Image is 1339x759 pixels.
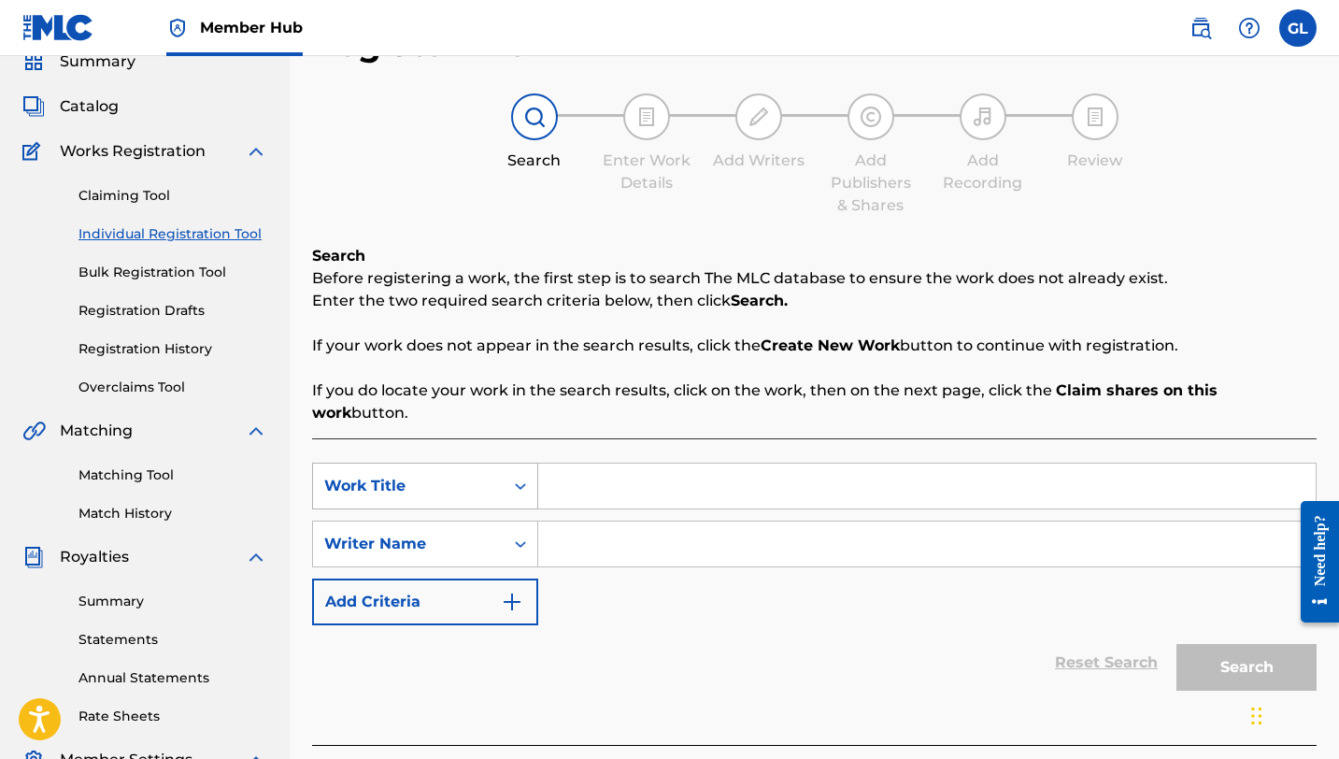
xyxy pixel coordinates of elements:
img: step indicator icon for Search [523,106,546,128]
div: User Menu [1279,9,1317,47]
a: Statements [78,630,267,650]
img: 9d2ae6d4665cec9f34b9.svg [501,591,523,613]
img: expand [245,420,267,442]
div: Search [488,150,581,172]
div: Work Title [324,475,492,497]
a: Rate Sheets [78,707,267,726]
div: Writer Name [324,533,492,555]
p: If your work does not appear in the search results, click the button to continue with registration. [312,335,1317,357]
a: Claiming Tool [78,186,267,206]
iframe: Resource Center [1287,486,1339,637]
div: Add Recording [936,150,1030,194]
iframe: Chat Widget [1246,669,1339,759]
a: Individual Registration Tool [78,224,267,244]
img: Catalog [22,95,45,118]
img: step indicator icon for Add Recording [972,106,994,128]
strong: Create New Work [761,337,900,354]
span: Member Hub [200,17,303,38]
span: Royalties [60,546,129,568]
a: SummarySummary [22,50,135,73]
a: Overclaims Tool [78,378,267,397]
img: Top Rightsholder [166,17,189,39]
img: Matching [22,420,46,442]
img: Summary [22,50,45,73]
div: Enter Work Details [600,150,693,194]
p: Enter the two required search criteria below, then click [312,290,1317,312]
img: step indicator icon for Enter Work Details [635,106,658,128]
div: Add Publishers & Shares [824,150,918,217]
a: Registration History [78,339,267,359]
a: Summary [78,592,267,611]
span: Summary [60,50,135,73]
div: Review [1048,150,1142,172]
strong: Search. [731,292,788,309]
img: step indicator icon for Add Publishers & Shares [860,106,882,128]
img: search [1189,17,1212,39]
img: step indicator icon for Add Writers [748,106,770,128]
a: Registration Drafts [78,301,267,321]
a: Public Search [1182,9,1219,47]
div: Drag [1251,688,1262,744]
span: Catalog [60,95,119,118]
a: Annual Statements [78,668,267,688]
button: Add Criteria [312,579,538,625]
div: Add Writers [712,150,805,172]
a: Matching Tool [78,465,267,485]
img: Works Registration [22,140,47,163]
img: MLC Logo [22,14,94,41]
img: expand [245,140,267,163]
a: Bulk Registration Tool [78,263,267,282]
form: Search Form [312,463,1317,700]
div: Help [1231,9,1268,47]
img: step indicator icon for Review [1084,106,1106,128]
a: CatalogCatalog [22,95,119,118]
span: Works Registration [60,140,206,163]
img: expand [245,546,267,568]
img: help [1238,17,1261,39]
p: If you do locate your work in the search results, click on the work, then on the next page, click... [312,379,1317,424]
b: Search [312,247,365,265]
p: Before registering a work, the first step is to search The MLC database to ensure the work does n... [312,267,1317,290]
span: Matching [60,420,133,442]
img: Royalties [22,546,45,568]
a: Match History [78,504,267,523]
